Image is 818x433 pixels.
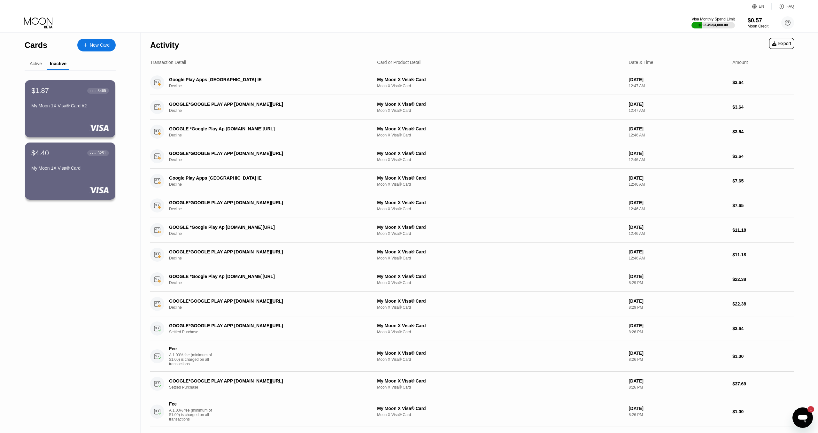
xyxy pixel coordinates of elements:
[772,3,794,10] div: FAQ
[748,24,768,28] div: Moon Credit
[377,323,623,328] div: My Moon X Visa® Card
[377,102,623,107] div: My Moon X Visa® Card
[377,357,623,362] div: Moon X Visa® Card
[732,301,794,306] div: $22.38
[629,378,728,383] div: [DATE]
[629,305,728,310] div: 8:29 PM
[759,4,764,9] div: EN
[30,61,42,66] div: Active
[629,351,728,356] div: [DATE]
[629,225,728,230] div: [DATE]
[629,323,728,328] div: [DATE]
[77,39,116,51] div: New Card
[772,41,791,46] div: Export
[31,166,109,171] div: My Moon 1X Visa® Card
[732,228,794,233] div: $11.18
[629,413,728,417] div: 8:26 PM
[377,413,623,417] div: Moon X Visa® Card
[169,256,369,260] div: Decline
[377,158,623,162] div: Moon X Visa® Card
[150,372,794,396] div: GOOGLE*GOOGLE PLAY APP [DOMAIN_NAME][URL]Settled PurchaseMy Moon X Visa® CardMoon X Visa® Card[DA...
[377,60,421,65] div: Card or Product Detail
[732,80,794,85] div: $3.64
[629,406,728,411] div: [DATE]
[169,298,355,304] div: GOOGLE*GOOGLE PLAY APP [DOMAIN_NAME][URL]
[169,281,369,285] div: Decline
[169,84,369,88] div: Decline
[97,89,106,93] div: 3465
[629,200,728,205] div: [DATE]
[169,175,355,181] div: Google Play Apps [GEOGRAPHIC_DATA] IE
[629,385,728,390] div: 8:26 PM
[377,231,623,236] div: Moon X Visa® Card
[150,144,794,169] div: GOOGLE*GOOGLE PLAY APP [DOMAIN_NAME][URL]DeclineMy Moon X Visa® CardMoon X Visa® Card[DATE]12:46 ...
[629,77,728,82] div: [DATE]
[377,175,623,181] div: My Moon X Visa® Card
[691,17,735,28] div: Visa Monthly Spend Limit$993.49/$4,000.00
[169,274,355,279] div: GOOGLE *Google Play Ap [DOMAIN_NAME][URL]
[732,129,794,134] div: $3.64
[25,143,115,200] div: $4.40● ● ● ●3251My Moon 1X Visa® Card
[169,353,217,366] div: A 1.00% fee (minimum of $1.00) is charged on all transactions
[169,126,355,131] div: GOOGLE *Google Play Ap [DOMAIN_NAME][URL]
[169,133,369,137] div: Decline
[150,60,186,65] div: Transaction Detail
[150,316,794,341] div: GOOGLE*GOOGLE PLAY APP [DOMAIN_NAME][URL]Settled PurchaseMy Moon X Visa® CardMoon X Visa® Card[DA...
[629,281,728,285] div: 8:29 PM
[377,151,623,156] div: My Moon X Visa® Card
[629,357,728,362] div: 8:26 PM
[732,409,794,414] div: $1.00
[377,225,623,230] div: My Moon X Visa® Card
[377,281,623,285] div: Moon X Visa® Card
[90,152,96,154] div: ● ● ● ●
[377,330,623,334] div: Moon X Visa® Card
[25,80,115,137] div: $1.87● ● ● ●3465My Moon 1X Visa® Card #2
[169,151,355,156] div: GOOGLE*GOOGLE PLAY APP [DOMAIN_NAME][URL]
[377,108,623,113] div: Moon X Visa® Card
[169,323,355,328] div: GOOGLE*GOOGLE PLAY APP [DOMAIN_NAME][URL]
[25,41,47,50] div: Cards
[169,305,369,310] div: Decline
[150,193,794,218] div: GOOGLE*GOOGLE PLAY APP [DOMAIN_NAME][URL]DeclineMy Moon X Visa® CardMoon X Visa® Card[DATE]12:46 ...
[169,401,214,406] div: Fee
[786,4,794,9] div: FAQ
[169,249,355,254] div: GOOGLE*GOOGLE PLAY APP [DOMAIN_NAME][URL]
[169,378,355,383] div: GOOGLE*GOOGLE PLAY APP [DOMAIN_NAME][URL]
[377,207,623,211] div: Moon X Visa® Card
[377,385,623,390] div: Moon X Visa® Card
[150,396,794,427] div: FeeA 1.00% fee (minimum of $1.00) is charged on all transactionsMy Moon X Visa® CardMoon X Visa® ...
[150,218,794,243] div: GOOGLE *Google Play Ap [DOMAIN_NAME][URL]DeclineMy Moon X Visa® CardMoon X Visa® Card[DATE]12:46 ...
[748,17,768,28] div: $0.57Moon Credit
[629,231,728,236] div: 12:46 AM
[629,182,728,187] div: 12:46 AM
[732,326,794,331] div: $3.64
[169,346,214,351] div: Fee
[377,84,623,88] div: Moon X Visa® Card
[169,77,355,82] div: Google Play Apps [GEOGRAPHIC_DATA] IE
[90,43,110,48] div: New Card
[629,256,728,260] div: 12:46 AM
[169,207,369,211] div: Decline
[150,70,794,95] div: Google Play Apps [GEOGRAPHIC_DATA] IEDeclineMy Moon X Visa® CardMoon X Visa® Card[DATE]12:47 AM$3.64
[769,38,794,49] div: Export
[169,182,369,187] div: Decline
[792,407,813,428] iframe: Schaltfläche zum Öffnen des Messaging-Fensters, 1 ungelesene Nachricht
[732,104,794,110] div: $3.64
[629,274,728,279] div: [DATE]
[629,330,728,334] div: 8:26 PM
[150,95,794,120] div: GOOGLE*GOOGLE PLAY APP [DOMAIN_NAME][URL]DeclineMy Moon X Visa® CardMoon X Visa® Card[DATE]12:47 ...
[150,120,794,144] div: GOOGLE *Google Play Ap [DOMAIN_NAME][URL]DeclineMy Moon X Visa® CardMoon X Visa® Card[DATE]12:46 ...
[629,126,728,131] div: [DATE]
[377,406,623,411] div: My Moon X Visa® Card
[732,277,794,282] div: $22.38
[50,61,66,66] div: Inactive
[377,77,623,82] div: My Moon X Visa® Card
[629,158,728,162] div: 12:46 AM
[377,298,623,304] div: My Moon X Visa® Card
[169,102,355,107] div: GOOGLE*GOOGLE PLAY APP [DOMAIN_NAME][URL]
[169,108,369,113] div: Decline
[169,330,369,334] div: Settled Purchase
[629,249,728,254] div: [DATE]
[169,408,217,421] div: A 1.00% fee (minimum of $1.00) is charged on all transactions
